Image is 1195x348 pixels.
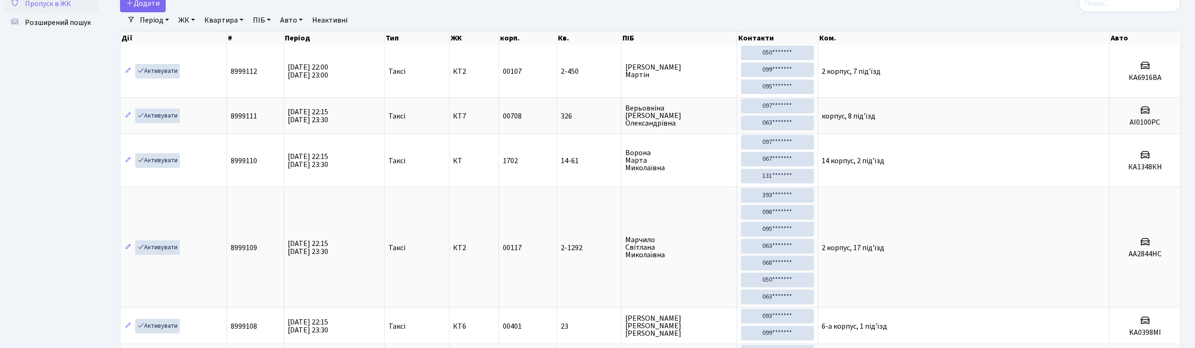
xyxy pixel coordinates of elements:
[231,66,257,77] span: 8999112
[288,62,328,80] span: [DATE] 22:00 [DATE] 23:00
[288,238,328,257] span: [DATE] 22:15 [DATE] 23:30
[136,12,173,28] a: Період
[625,104,733,127] span: Верьовкіна [PERSON_NAME] Олександрівна
[388,112,405,120] span: Таксі
[135,240,180,255] a: Активувати
[625,315,733,337] span: [PERSON_NAME] [PERSON_NAME] [PERSON_NAME]
[453,68,495,75] span: КТ2
[822,66,881,77] span: 2 корпус, 7 під'їзд
[201,12,247,28] a: Квартира
[453,323,495,330] span: КТ6
[561,157,617,165] span: 14-61
[288,107,328,125] span: [DATE] 22:15 [DATE] 23:30
[1114,328,1177,337] h5: KA0398MI
[561,68,617,75] span: 2-450
[453,157,495,165] span: КТ
[503,66,522,77] span: 00107
[231,111,257,121] span: 8999111
[622,32,738,45] th: ПІБ
[227,32,284,45] th: #
[135,153,180,168] a: Активувати
[388,68,405,75] span: Таксі
[453,112,495,120] span: КТ7
[499,32,557,45] th: корп.
[822,156,885,166] span: 14 корпус, 2 під'їзд
[625,63,733,79] span: [PERSON_NAME] Мартін
[557,32,622,45] th: Кв.
[561,112,617,120] span: 326
[388,157,405,165] span: Таксі
[121,32,227,45] th: Дії
[1114,250,1177,259] h5: AA2844HC
[561,244,617,252] span: 2-1292
[135,64,180,79] a: Активувати
[249,12,275,28] a: ПІБ
[284,32,385,45] th: Період
[25,17,91,28] span: Розширений пошук
[388,323,405,330] span: Таксі
[453,244,495,252] span: КТ2
[135,319,180,333] a: Активувати
[276,12,307,28] a: Авто
[231,156,257,166] span: 8999110
[1114,118,1177,127] h5: AI0100PC
[737,32,818,45] th: Контакти
[1114,73,1177,82] h5: КА6916ВА
[818,32,1110,45] th: Ком.
[288,317,328,335] span: [DATE] 22:15 [DATE] 23:30
[1110,32,1181,45] th: Авто
[135,109,180,123] a: Активувати
[1114,163,1177,172] h5: КА1348КН
[503,111,522,121] span: 00708
[625,149,733,172] span: Ворона Марта Миколаївна
[308,12,351,28] a: Неактивні
[503,243,522,253] span: 00117
[822,321,888,332] span: 6-а корпус, 1 під'їзд
[288,151,328,170] span: [DATE] 22:15 [DATE] 23:30
[450,32,499,45] th: ЖК
[5,13,99,32] a: Розширений пошук
[388,244,405,252] span: Таксі
[625,236,733,259] span: Марчило Світлана Миколаївна
[503,156,518,166] span: 1702
[503,321,522,332] span: 00401
[561,323,617,330] span: 23
[231,321,257,332] span: 8999108
[231,243,257,253] span: 8999109
[822,111,876,121] span: корпус, 8 під'їзд
[385,32,450,45] th: Тип
[822,243,885,253] span: 2 корпус, 17 під'їзд
[175,12,199,28] a: ЖК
